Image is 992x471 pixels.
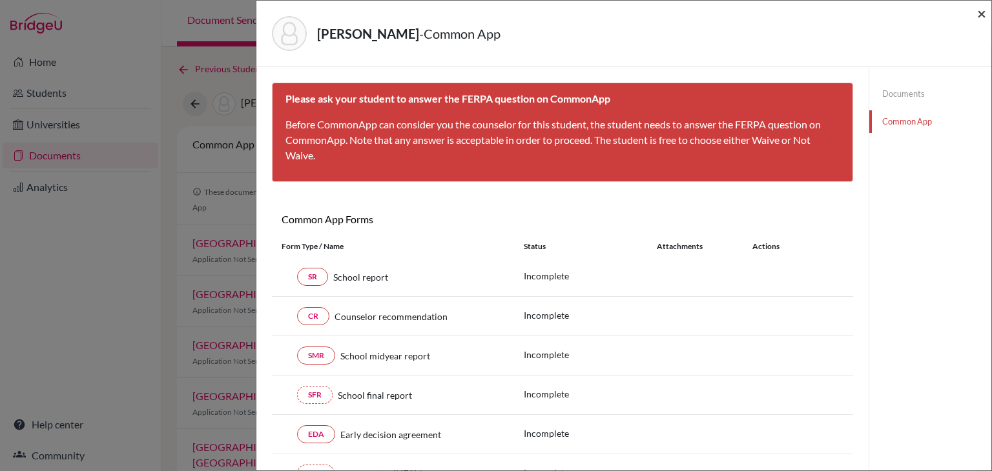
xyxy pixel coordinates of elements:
a: SFR [297,386,333,404]
p: Incomplete [524,269,657,283]
p: Incomplete [524,308,657,322]
a: EDA [297,425,335,443]
b: Please ask your student to answer the FERPA question on CommonApp [285,92,610,105]
span: Early decision agreement [340,428,441,441]
a: SR [297,268,328,286]
p: Incomplete [524,426,657,440]
span: Counselor recommendation [335,310,448,323]
a: SMR [297,346,335,365]
div: Attachments [657,241,737,252]
p: Before CommonApp can consider you the counselor for this student, the student needs to answer the... [285,117,840,163]
p: Incomplete [524,348,657,361]
div: Form Type / Name [272,241,514,252]
span: School final report [338,388,412,402]
span: - Common App [419,26,501,41]
a: CR [297,307,329,325]
a: Documents [869,83,991,105]
a: Common App [869,110,991,133]
strong: [PERSON_NAME] [317,26,419,41]
h6: Common App Forms [272,213,563,225]
div: Status [524,241,657,252]
button: Close [977,6,986,21]
span: School midyear report [340,349,430,363]
span: School report [333,270,388,284]
div: Actions [737,241,817,252]
p: Incomplete [524,387,657,401]
span: × [977,4,986,23]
